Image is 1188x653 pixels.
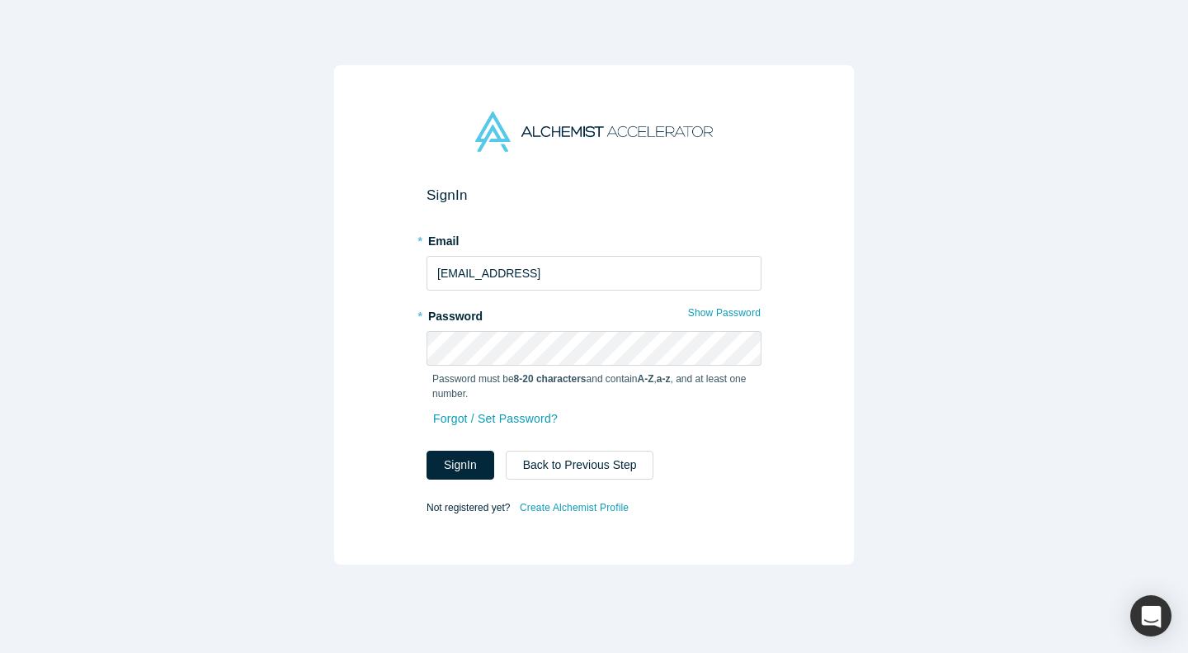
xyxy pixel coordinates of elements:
strong: a-z [657,373,671,385]
h2: Sign In [427,187,761,204]
button: Show Password [687,302,761,324]
span: Not registered yet? [427,502,510,513]
img: Alchemist Accelerator Logo [475,111,713,152]
button: Back to Previous Step [506,451,654,480]
strong: 8-20 characters [514,373,587,385]
p: Password must be and contain , , and at least one number. [432,371,756,401]
label: Email [427,227,761,250]
strong: A-Z [638,373,654,385]
label: Password [427,302,761,325]
a: Create Alchemist Profile [519,497,629,518]
a: Forgot / Set Password? [432,405,559,433]
button: SignIn [427,451,494,480]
